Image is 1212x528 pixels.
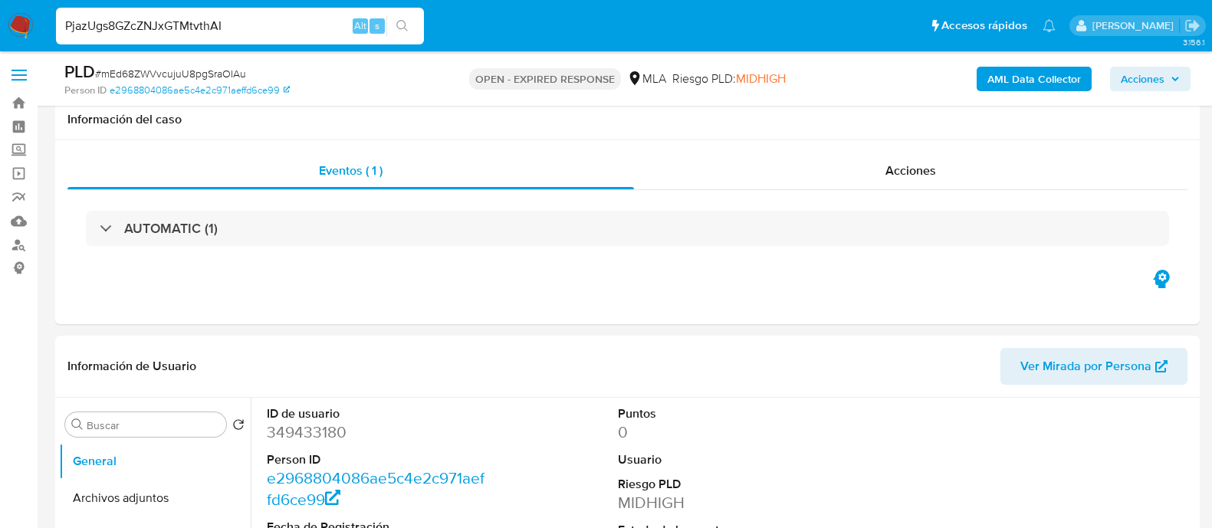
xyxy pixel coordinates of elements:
[618,451,837,468] dt: Usuario
[110,84,290,97] a: e2968804086ae5c4e2c971aeffd6ce99
[59,480,251,517] button: Archivos adjuntos
[319,162,383,179] span: Eventos ( 1 )
[618,405,837,422] dt: Puntos
[67,112,1187,127] h1: Información del caso
[86,211,1169,246] div: AUTOMATIC (1)
[59,443,251,480] button: General
[232,418,245,435] button: Volver al orden por defecto
[67,359,196,374] h1: Información de Usuario
[1020,348,1151,385] span: Ver Mirada por Persona
[1110,67,1191,91] button: Acciones
[64,84,107,97] b: Person ID
[1184,18,1201,34] a: Salir
[354,18,366,33] span: Alt
[95,66,246,81] span: # mEd68ZWVvcujuU8pgSraOIAu
[469,68,621,90] p: OPEN - EXPIRED RESPONSE
[386,15,418,37] button: search-icon
[56,16,424,36] input: Buscar usuario o caso...
[627,71,666,87] div: MLA
[267,421,486,443] dd: 349433180
[736,70,786,87] span: MIDHIGH
[618,492,837,513] dd: MIDHIGH
[672,71,786,87] span: Riesgo PLD:
[375,18,379,33] span: s
[267,467,484,510] a: e2968804086ae5c4e2c971aeffd6ce99
[1121,67,1164,91] span: Acciones
[1043,19,1056,32] a: Notificaciones
[1000,348,1187,385] button: Ver Mirada por Persona
[124,220,218,237] h3: AUTOMATIC (1)
[618,476,837,493] dt: Riesgo PLD
[977,67,1092,91] button: AML Data Collector
[71,418,84,431] button: Buscar
[987,67,1081,91] b: AML Data Collector
[64,59,95,84] b: PLD
[941,18,1027,34] span: Accesos rápidos
[618,421,837,443] dd: 0
[1092,18,1179,33] p: martin.degiuli@mercadolibre.com
[267,451,486,468] dt: Person ID
[87,418,220,432] input: Buscar
[267,405,486,422] dt: ID de usuario
[885,162,936,179] span: Acciones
